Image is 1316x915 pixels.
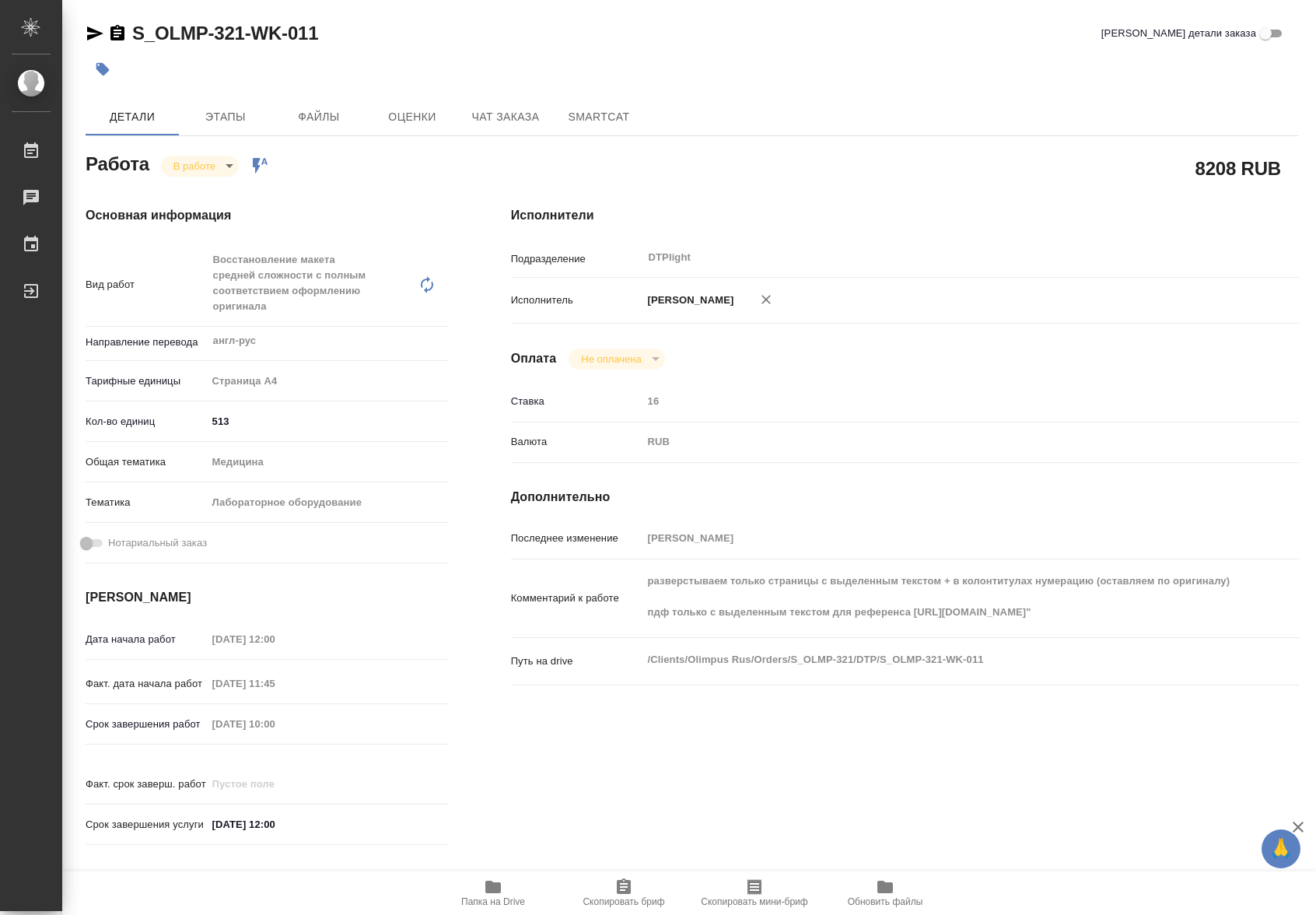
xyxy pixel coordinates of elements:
[86,414,207,429] p: Кол-во единиц
[86,777,207,792] p: Факт. срок заверш. работ
[749,282,783,317] button: Удалить исполнителя
[511,394,642,409] p: Ставка
[820,871,950,915] button: Обновить файлы
[86,588,449,607] h4: [PERSON_NAME]
[207,813,343,836] input: ✎ Введи что-нибудь
[188,107,263,127] span: Этапы
[86,149,149,177] h2: Работа
[511,591,642,606] p: Комментарий к работе
[1268,833,1294,865] span: 🙏
[86,373,207,389] p: Тарифные единицы
[511,531,642,546] p: Последнее изменение
[86,335,207,350] p: Направление перевода
[86,676,207,692] p: Факт. дата начала работ
[161,156,239,177] div: В работе
[558,871,689,915] button: Скопировать бриф
[207,773,343,795] input: Пустое поле
[108,24,127,43] button: Скопировать ссылку
[701,896,807,907] span: Скопировать мини-бриф
[108,535,207,551] span: Нотариальный заказ
[562,107,636,127] span: SmartCat
[86,277,207,293] p: Вид работ
[511,293,642,308] p: Исполнитель
[86,52,120,86] button: Добавить тэг
[86,454,207,470] p: Общая тематика
[461,896,525,907] span: Папка на Drive
[642,390,1234,412] input: Пустое поле
[207,672,343,695] input: Пустое поле
[642,429,1234,455] div: RUB
[207,410,449,433] input: ✎ Введи что-нибудь
[86,495,207,510] p: Тематика
[1262,829,1300,868] button: 🙏
[282,107,356,127] span: Файлы
[642,527,1234,549] input: Пустое поле
[468,107,543,127] span: Чат заказа
[511,488,1299,507] h4: Дополнительно
[86,206,449,225] h4: Основная информация
[86,717,207,732] p: Срок завершения работ
[511,206,1299,225] h4: Исполнители
[428,871,558,915] button: Папка на Drive
[511,654,642,669] p: Путь на drive
[511,349,557,368] h4: Оплата
[207,628,343,650] input: Пустое поле
[169,160,220,173] button: В работе
[642,293,734,308] p: [PERSON_NAME]
[207,713,343,735] input: Пустое поле
[689,871,820,915] button: Скопировать мини-бриф
[848,896,923,907] span: Обновить файлы
[95,107,170,127] span: Детали
[1101,26,1256,41] span: [PERSON_NAME] детали заказа
[207,489,449,516] div: Лабораторное оборудование
[511,434,642,450] p: Валюта
[86,817,207,833] p: Срок завершения услуги
[576,352,646,366] button: Не оплачена
[86,24,104,43] button: Скопировать ссылку для ЯМессенджера
[86,632,207,647] p: Дата начала работ
[583,896,664,907] span: Скопировать бриф
[1195,155,1281,181] h2: 8208 RUB
[511,251,642,267] p: Подразделение
[375,107,450,127] span: Оценки
[207,368,449,394] div: Страница А4
[642,647,1234,673] textarea: /Clients/Olimpus Rus/Orders/S_OLMP-321/DTP/S_OLMP-321-WK-011
[642,568,1234,626] textarea: разверстываем только страницы с выделенным текстом + в колонтитулах нумерацию (оставляем по ориги...
[569,349,664,370] div: В работе
[207,449,449,475] div: Медицина
[132,23,318,44] a: S_OLMP-321-WK-011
